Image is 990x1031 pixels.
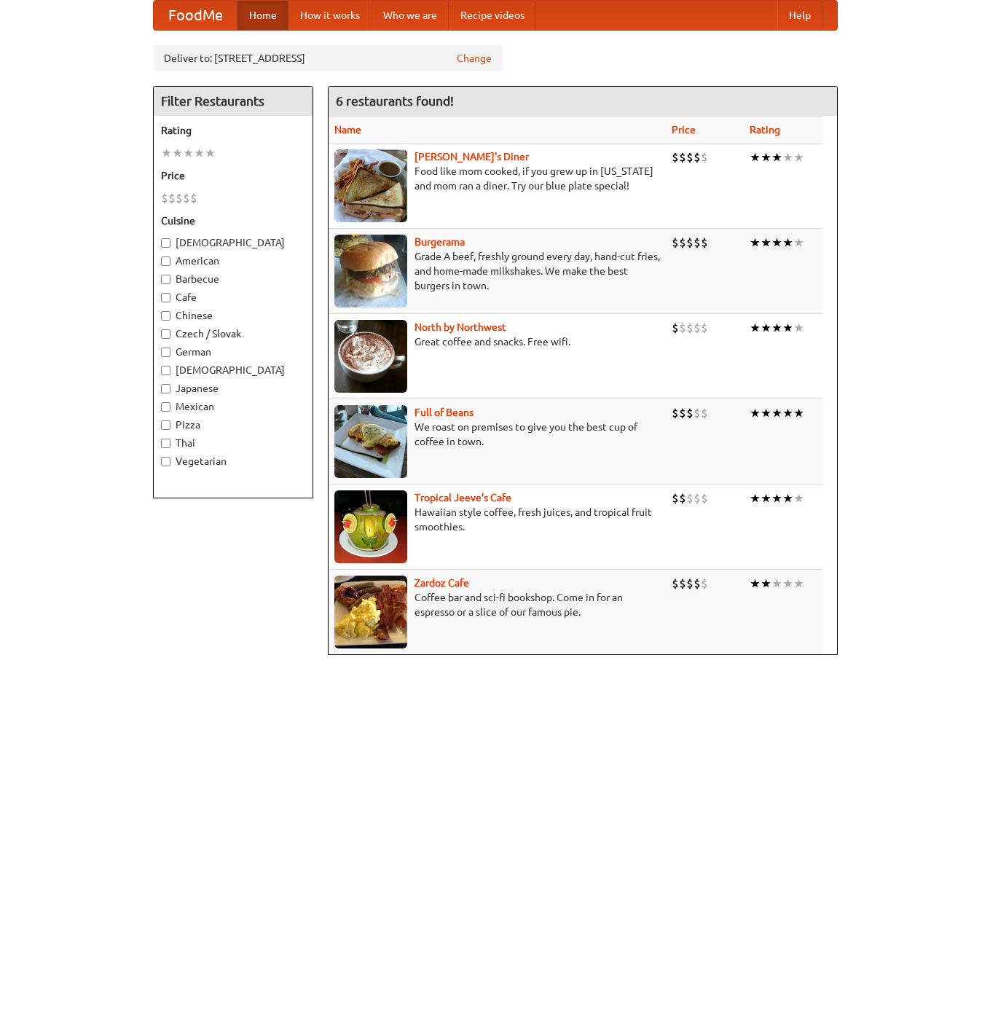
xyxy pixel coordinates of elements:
[415,492,511,503] a: Tropical Jeeve's Cafe
[161,329,170,339] input: Czech / Slovak
[679,576,686,592] li: $
[288,1,372,30] a: How it works
[793,490,804,506] li: ★
[415,151,529,162] b: [PERSON_NAME]'s Diner
[694,576,701,592] li: $
[694,490,701,506] li: $
[161,272,305,286] label: Barbecue
[161,436,305,450] label: Thai
[161,145,172,161] li: ★
[672,405,679,421] li: $
[161,381,305,396] label: Japanese
[334,124,361,136] a: Name
[334,235,407,307] img: burgerama.jpg
[237,1,288,30] a: Home
[701,149,708,165] li: $
[161,384,170,393] input: Japanese
[161,256,170,266] input: American
[777,1,822,30] a: Help
[161,168,305,183] h5: Price
[205,145,216,161] li: ★
[334,249,660,293] p: Grade A beef, freshly ground every day, hand-cut fries, and home-made milkshakes. We make the bes...
[694,320,701,336] li: $
[761,405,771,421] li: ★
[672,235,679,251] li: $
[161,275,170,284] input: Barbecue
[750,490,761,506] li: ★
[334,320,407,393] img: north.jpg
[694,405,701,421] li: $
[161,363,305,377] label: [DEMOGRAPHIC_DATA]
[701,235,708,251] li: $
[161,420,170,430] input: Pizza
[686,149,694,165] li: $
[334,590,660,619] p: Coffee bar and sci-fi bookshop. Come in for an espresso or a slice of our famous pie.
[161,418,305,432] label: Pizza
[161,345,305,359] label: German
[771,149,782,165] li: ★
[334,490,407,563] img: jeeves.jpg
[793,576,804,592] li: ★
[336,94,454,108] ng-pluralize: 6 restaurants found!
[694,149,701,165] li: $
[782,320,793,336] li: ★
[793,235,804,251] li: ★
[750,405,761,421] li: ★
[154,87,313,116] h4: Filter Restaurants
[161,326,305,341] label: Czech / Slovak
[161,290,305,305] label: Cafe
[750,576,761,592] li: ★
[415,407,474,418] a: Full of Beans
[793,149,804,165] li: ★
[161,190,168,206] li: $
[161,123,305,138] h5: Rating
[750,124,780,136] a: Rating
[372,1,449,30] a: Who we are
[771,235,782,251] li: ★
[161,238,170,248] input: [DEMOGRAPHIC_DATA]
[183,190,190,206] li: $
[334,576,407,648] img: zardoz.jpg
[672,490,679,506] li: $
[183,145,194,161] li: ★
[761,235,771,251] li: ★
[672,149,679,165] li: $
[161,402,170,412] input: Mexican
[161,235,305,250] label: [DEMOGRAPHIC_DATA]
[750,149,761,165] li: ★
[793,405,804,421] li: ★
[334,149,407,222] img: sallys.jpg
[190,190,197,206] li: $
[176,190,183,206] li: $
[161,439,170,448] input: Thai
[782,149,793,165] li: ★
[153,45,503,71] div: Deliver to: [STREET_ADDRESS]
[161,348,170,357] input: German
[782,405,793,421] li: ★
[761,576,771,592] li: ★
[194,145,205,161] li: ★
[161,311,170,321] input: Chinese
[415,321,506,333] a: North by Northwest
[415,577,469,589] a: Zardoz Cafe
[761,490,771,506] li: ★
[771,405,782,421] li: ★
[172,145,183,161] li: ★
[750,235,761,251] li: ★
[672,124,696,136] a: Price
[457,51,492,66] a: Change
[701,320,708,336] li: $
[686,576,694,592] li: $
[161,213,305,228] h5: Cuisine
[168,190,176,206] li: $
[334,420,660,449] p: We roast on premises to give you the best cup of coffee in town.
[161,293,170,302] input: Cafe
[686,235,694,251] li: $
[771,320,782,336] li: ★
[771,490,782,506] li: ★
[334,164,660,193] p: Food like mom cooked, if you grew up in [US_STATE] and mom ran a diner. Try our blue plate special!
